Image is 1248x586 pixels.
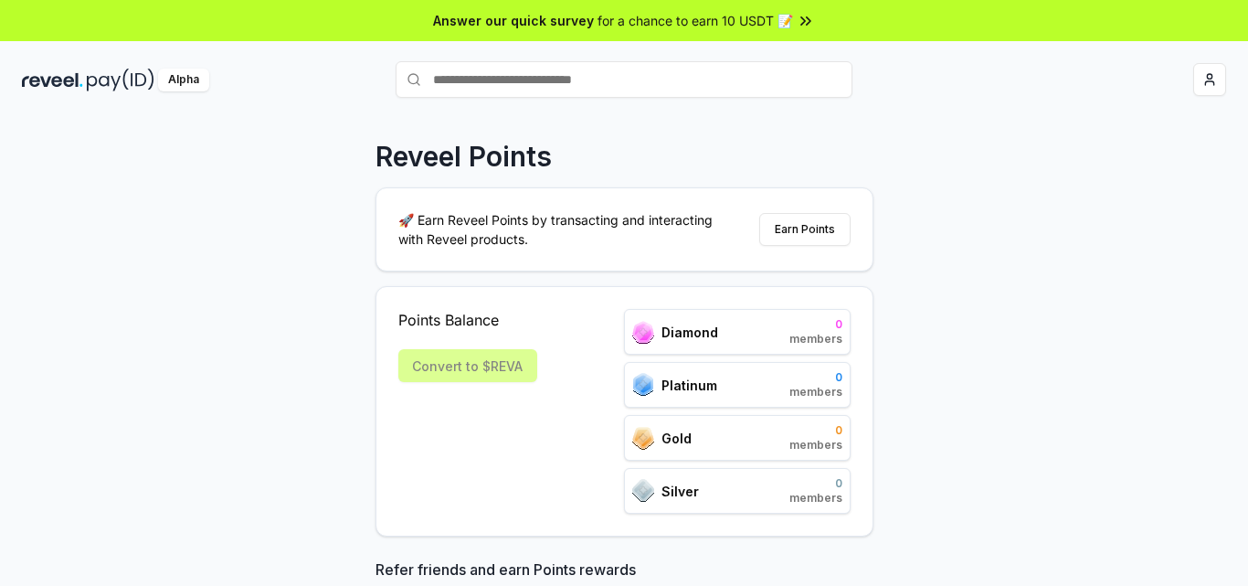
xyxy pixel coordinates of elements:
span: members [789,491,842,506]
img: reveel_dark [22,69,83,91]
span: members [789,385,842,400]
span: Gold [661,429,692,448]
span: 0 [789,317,842,332]
span: members [789,438,842,453]
img: pay_id [87,69,154,91]
span: Silver [661,482,699,501]
span: Points Balance [398,309,537,331]
p: Reveel Points [375,140,552,173]
span: Platinum [661,376,717,395]
span: 0 [789,370,842,385]
span: Diamond [661,323,718,342]
span: for a chance to earn 10 USDT 📝 [598,11,793,30]
img: ranks_icon [632,373,654,397]
div: Alpha [158,69,209,91]
span: members [789,332,842,346]
button: Earn Points [759,213,851,246]
span: 0 [789,423,842,438]
p: 🚀 Earn Reveel Points by transacting and interacting with Reveel products. [398,210,727,249]
span: Answer our quick survey [433,11,594,30]
span: 0 [789,476,842,491]
img: ranks_icon [632,321,654,344]
img: ranks_icon [632,427,654,450]
img: ranks_icon [632,479,654,503]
